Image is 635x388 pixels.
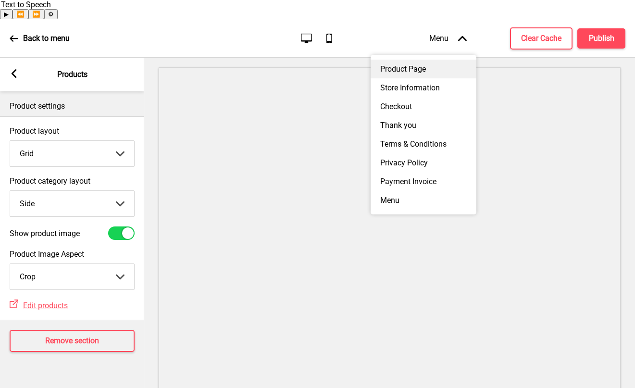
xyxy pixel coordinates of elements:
label: Product layout [10,126,135,136]
div: Payment Invoice [371,172,476,191]
label: Product Image Aspect [10,250,135,259]
a: Back to menu [10,25,70,51]
button: Settings [44,9,58,19]
span: Edit products [23,301,68,310]
h4: Remove section [45,336,99,346]
a: Edit products [18,301,68,310]
p: Back to menu [23,33,70,44]
div: Privacy Policy [371,153,476,172]
div: Terms & Conditions [371,135,476,153]
label: Show product image [10,229,80,238]
button: Publish [577,28,625,49]
div: Store Information [371,78,476,97]
div: Checkout [371,97,476,116]
button: Forward [28,9,44,19]
div: Product Page [371,60,476,78]
label: Product category layout [10,176,135,186]
h4: Clear Cache [521,33,561,44]
button: Previous [12,9,28,19]
p: Products [57,69,87,80]
h4: Publish [589,33,614,44]
button: Clear Cache [510,27,573,50]
div: Menu [371,191,476,210]
div: Menu [420,24,476,52]
button: Remove section [10,330,135,352]
p: Product settings [10,101,135,112]
div: Thank you [371,116,476,135]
